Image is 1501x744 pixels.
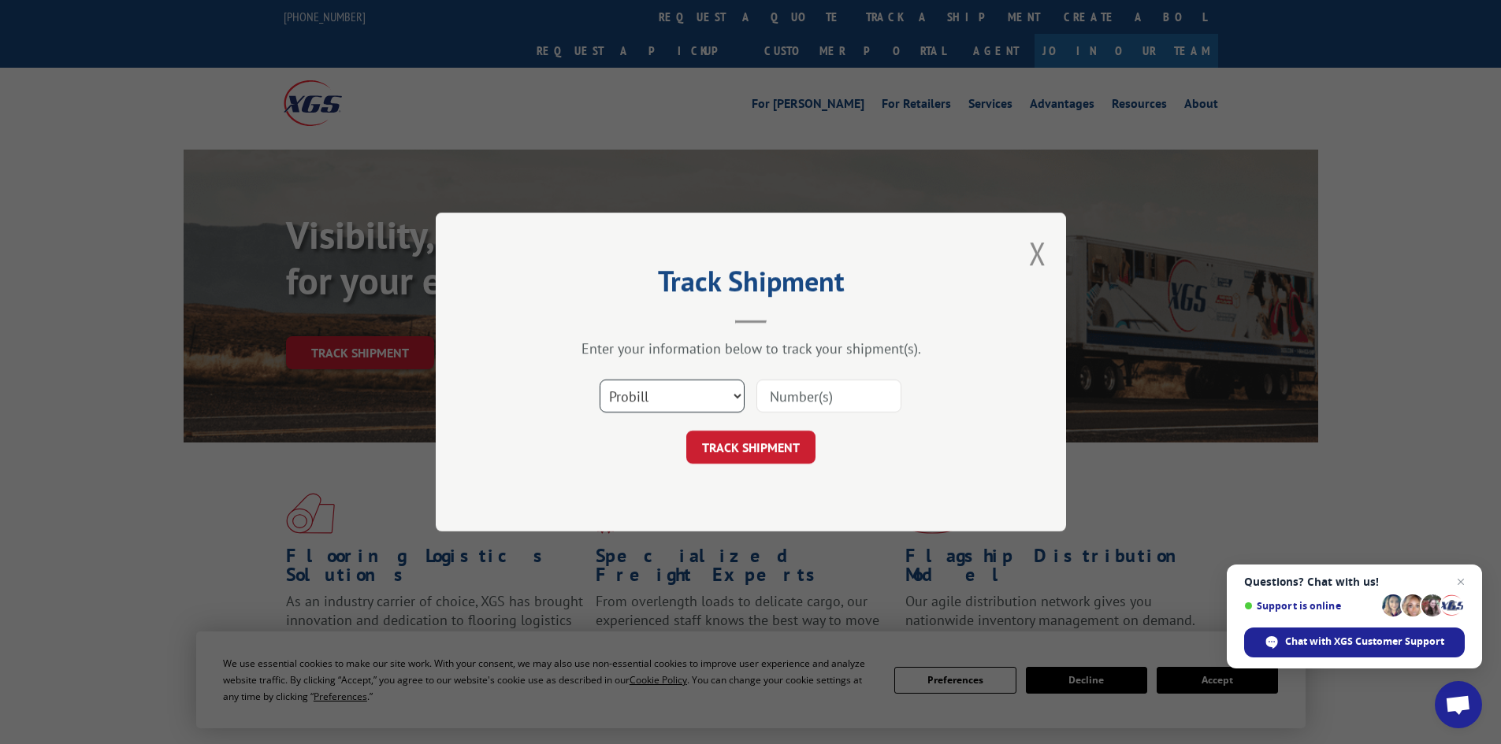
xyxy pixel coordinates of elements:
[756,379,901,413] input: Number(s)
[1244,600,1377,612] span: Support is online
[1244,627,1465,657] div: Chat with XGS Customer Support
[1244,576,1465,588] span: Questions? Chat with us!
[1435,681,1482,728] div: Open chat
[515,339,987,357] div: Enter your information below to track your shipment(s).
[1451,572,1470,591] span: Close chat
[1029,232,1046,274] button: Close modal
[686,431,816,464] button: TRACK SHIPMENT
[1285,635,1444,649] span: Chat with XGS Customer Support
[515,270,987,300] h2: Track Shipment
